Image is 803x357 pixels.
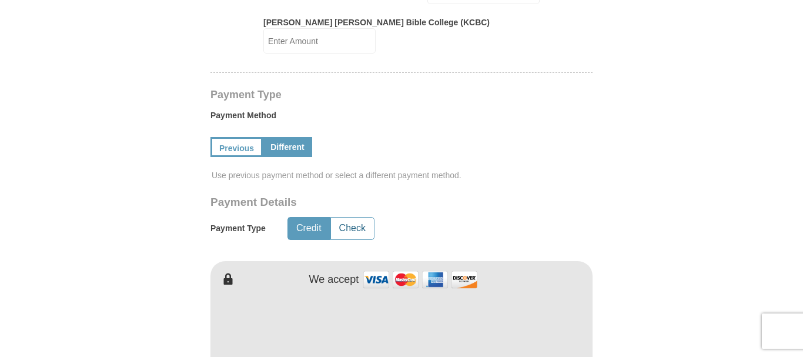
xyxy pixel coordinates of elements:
[263,16,490,28] label: [PERSON_NAME] [PERSON_NAME] Bible College (KCBC)
[210,223,266,233] h5: Payment Type
[309,273,359,286] h4: We accept
[263,28,376,54] input: Enter Amount
[210,137,263,157] a: Previous
[263,137,312,157] a: Different
[362,267,479,292] img: credit cards accepted
[210,90,593,99] h4: Payment Type
[210,196,510,209] h3: Payment Details
[210,109,593,127] label: Payment Method
[288,218,330,239] button: Credit
[331,218,374,239] button: Check
[212,169,594,181] span: Use previous payment method or select a different payment method.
